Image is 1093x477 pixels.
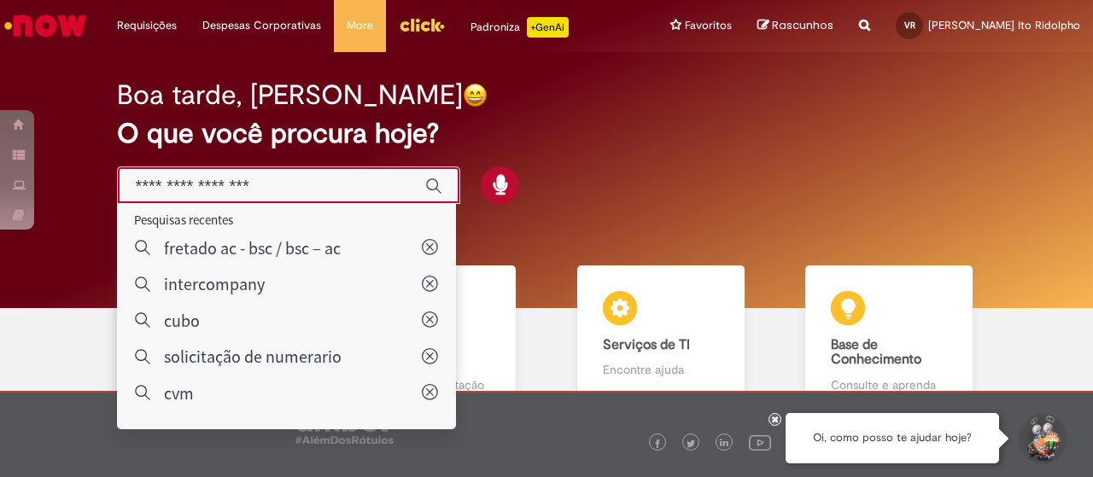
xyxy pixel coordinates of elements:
span: [PERSON_NAME] Ito Ridolpho [928,18,1080,32]
img: click_logo_yellow_360x200.png [399,12,445,38]
span: Requisições [117,17,177,34]
a: Rascunhos [757,18,833,34]
img: logo_footer_youtube.png [749,431,771,453]
a: Base de Conhecimento Consulte e aprenda [775,265,1004,413]
span: Rascunhos [772,17,833,33]
p: Consulte e aprenda [831,376,947,393]
img: logo_footer_twitter.png [687,439,695,448]
a: Tirar dúvidas Tirar dúvidas com Lupi Assist e Gen Ai [90,265,319,413]
div: Padroniza [471,17,569,38]
span: Despesas Corporativas [202,17,321,34]
span: VR [904,20,915,31]
span: More [347,17,373,34]
b: Base de Conhecimento [831,336,921,369]
img: ServiceNow [2,9,90,43]
p: +GenAi [527,17,569,38]
img: logo_footer_linkedin.png [720,439,728,449]
b: Serviços de TI [603,336,690,353]
h2: Boa tarde, [PERSON_NAME] [117,80,463,110]
img: happy-face.png [463,83,488,108]
div: Oi, como posso te ajudar hoje? [786,413,999,463]
button: Iniciar Conversa de Suporte [1016,413,1067,464]
h2: O que você procura hoje? [117,119,975,148]
span: Favoritos [685,17,732,34]
img: logo_footer_facebook.png [653,439,662,448]
p: Encontre ajuda [603,361,719,378]
a: Serviços de TI Encontre ajuda [546,265,775,413]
